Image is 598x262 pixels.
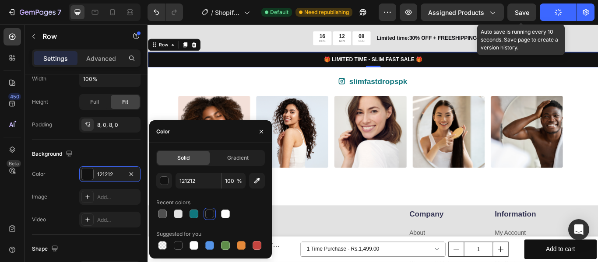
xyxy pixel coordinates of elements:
[568,219,589,240] div: Open Intercom Messenger
[1,36,524,45] p: 🎁 LIMITED TIME - SLIM FAST SALE 🎁
[42,31,117,42] p: Row
[35,83,119,167] img: gempages_581705365507277556-461761e9-3f6a-48f5-bcd7-27a208db5d6f.png
[32,121,52,129] div: Padding
[309,83,393,167] img: gempages_581705365507277556-1d5f6cd0-c33e-4331-8f74-757b7ff6940f.png
[305,239,324,247] a: About
[7,160,21,167] div: Beta
[70,214,81,225] img: Alt Image
[90,98,99,106] span: Full
[507,3,536,21] button: Save
[97,121,138,129] div: 8, 0, 8, 0
[97,193,138,201] div: Add...
[86,54,116,63] p: Advanced
[405,239,441,247] a: My Account
[421,3,504,21] button: Assigned Products
[80,71,140,87] input: Auto
[156,128,170,136] div: Color
[405,215,490,227] p: Information
[227,154,249,162] span: Gradient
[8,93,21,100] div: 450
[305,215,390,227] p: Company
[246,17,253,22] p: SEC
[32,170,46,178] div: Color
[267,11,524,21] p: Limited time:30% OFF + FREESHIPPING
[304,8,349,16] span: Need republishing
[200,17,207,22] p: HRS
[97,216,138,224] div: Add...
[32,243,60,255] div: Shape
[53,214,63,225] img: Alt Image
[176,173,221,189] input: Eg: FFFFFF
[88,214,98,225] img: Alt Image
[126,83,210,167] img: gempages_581705365507277556-6502b30c-38cf-4d0c-bc9e-07c4594910c1.png
[200,10,207,17] div: 16
[211,8,213,17] span: /
[32,193,47,201] div: Image
[148,3,183,21] div: Undo/Redo
[97,171,123,178] div: 121212
[235,61,303,71] a: slimfastdropspk
[122,98,128,106] span: Fit
[4,3,65,21] button: 7
[32,98,48,106] div: Height
[57,7,61,17] p: 7
[400,83,484,167] img: gempages_581705365507277556-510f85b1-e469-46c6-8797-7da952781ed4.png
[270,8,288,16] span: Default
[217,83,301,167] img: gempages_581705365507277556-c86a04d1-cc3f-46be-b1f2-79a7570205d7.png
[148,24,598,262] iframe: Design area
[35,214,46,225] img: Alt Image
[428,8,484,17] span: Assigned Products
[223,17,230,22] p: MIN
[32,75,46,83] div: Width
[215,8,240,17] span: Shopify Original Product Template
[156,230,201,238] div: Suggested for you
[246,10,253,17] div: 08
[177,154,190,162] span: Solid
[32,148,74,160] div: Background
[515,9,529,16] span: Save
[11,20,25,28] div: Row
[237,177,242,185] span: %
[43,54,68,63] p: Settings
[32,216,46,224] div: Video
[156,199,190,206] div: Recent colors
[223,10,230,17] div: 12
